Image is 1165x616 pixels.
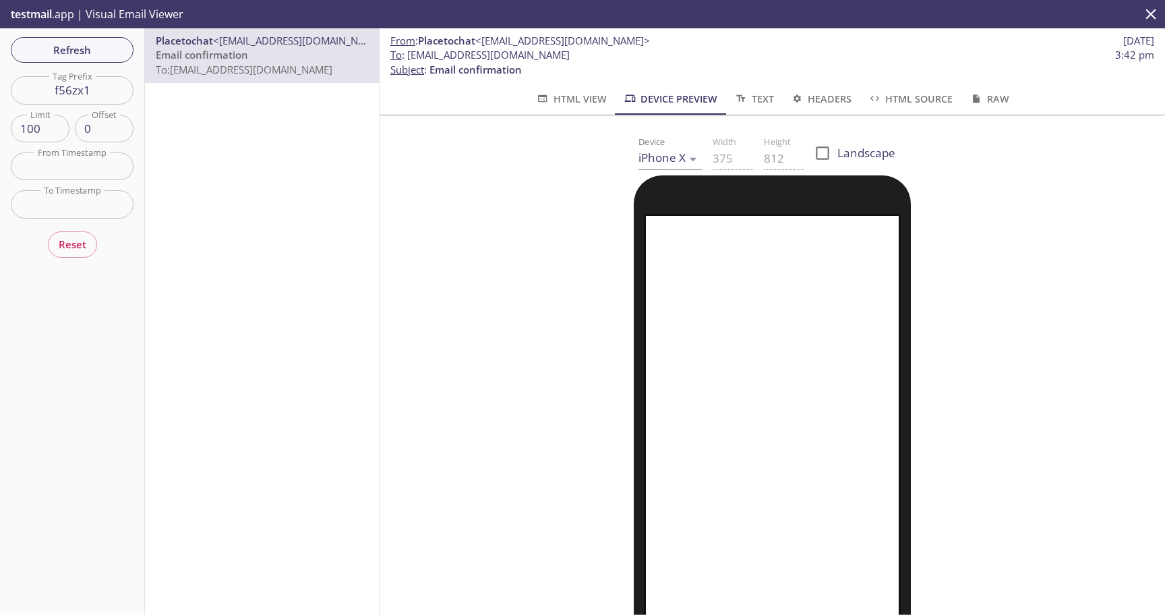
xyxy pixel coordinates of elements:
[969,90,1009,107] span: Raw
[623,90,717,107] span: Device Preview
[156,34,213,47] span: Placetochat
[764,138,791,146] label: Height
[429,63,522,76] span: Email confirmation
[638,138,665,146] label: Device
[390,48,402,61] span: To
[734,90,773,107] span: Text
[790,90,852,107] span: Headers
[475,34,650,47] span: <[EMAIL_ADDRESS][DOMAIN_NAME]>
[145,28,379,82] div: Placetochat<[EMAIL_ADDRESS][DOMAIN_NAME]>Email confirmationTo:[EMAIL_ADDRESS][DOMAIN_NAME]
[868,90,953,107] span: HTML Source
[390,34,650,48] span: :
[390,48,1154,77] p: :
[390,48,570,62] span: : [EMAIL_ADDRESS][DOMAIN_NAME]
[48,231,97,257] button: Reset
[535,90,606,107] span: HTML View
[1115,48,1154,62] span: 3:42 pm
[156,63,332,76] span: To: [EMAIL_ADDRESS][DOMAIN_NAME]
[390,63,424,76] span: Subject
[11,7,52,22] span: testmail
[713,138,736,146] label: Width
[390,34,415,47] span: From
[638,147,702,169] div: iPhone X
[22,41,123,59] span: Refresh
[11,37,133,63] button: Refresh
[59,235,86,253] span: Reset
[145,28,379,83] nav: emails
[837,144,895,162] span: Landscape
[213,34,388,47] span: <[EMAIL_ADDRESS][DOMAIN_NAME]>
[1123,34,1154,48] span: [DATE]
[418,34,475,47] span: Placetochat
[156,48,248,61] span: Email confirmation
